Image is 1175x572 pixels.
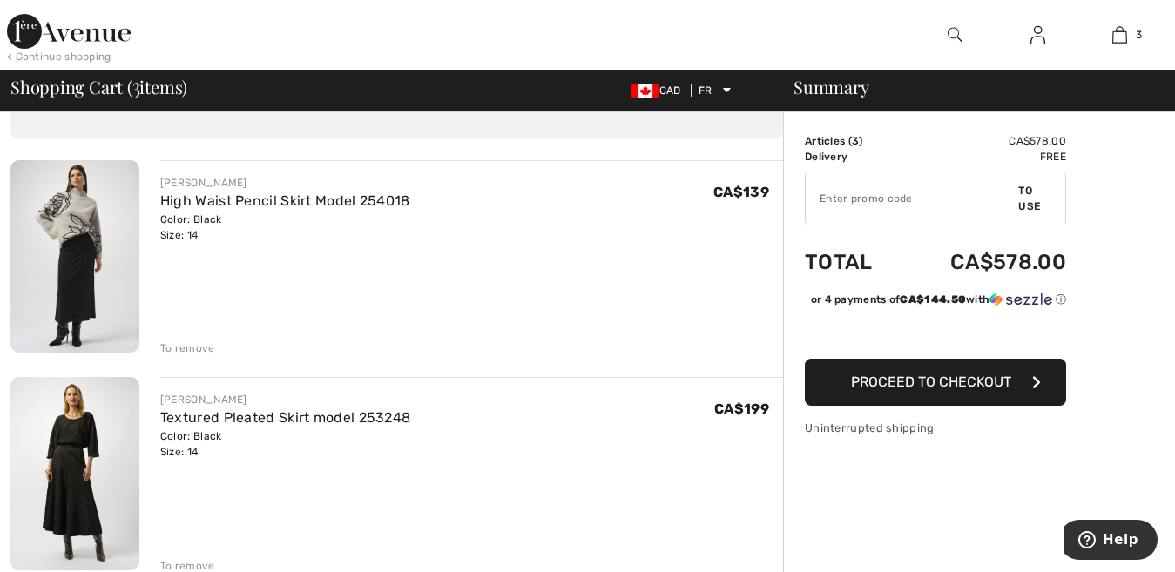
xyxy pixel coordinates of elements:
font: To remove [160,342,215,354]
font: 3 [1136,29,1142,41]
img: My information [1030,24,1045,45]
img: High Waist Pencil Skirt Model 254018 [10,160,139,353]
font: Proceed to checkout [851,373,1011,390]
font: To remove [160,560,215,572]
font: CA$144.50 [900,293,966,306]
font: Total [805,250,873,274]
img: Canadian Dollar [631,84,659,98]
a: Log in [1016,24,1059,46]
font: ⓘ [1056,293,1066,306]
img: Textured Pleated Skirt model 253248 [10,377,139,569]
font: CAD [659,84,681,97]
font: with [966,293,989,306]
img: research [948,24,962,45]
img: 1st Avenue [7,14,131,49]
font: Color: Black [160,430,222,442]
font: CA$199 [714,400,769,417]
font: Size: 14 [160,446,198,458]
iframe: Opens a widget where you can find more information [1064,520,1158,563]
img: My cart [1112,24,1127,45]
font: Color: Black [160,213,222,225]
font: 3 [132,70,140,100]
a: 3 [1080,24,1160,45]
a: Textured Pleated Skirt model 253248 [160,409,411,426]
button: Proceed to checkout [805,359,1066,406]
font: ) [859,135,862,147]
font: To use [1018,185,1040,212]
font: FR [699,84,712,97]
font: Summary [793,75,868,98]
font: [PERSON_NAME] [160,177,247,189]
font: or 4 payments of [811,293,901,306]
font: Delivery [805,151,847,163]
font: Articles ( [805,135,852,147]
font: < Continue shopping [7,50,111,63]
font: Free [1040,151,1066,163]
font: CA$139 [713,184,769,200]
font: 3 [852,135,859,147]
iframe: PayPal-paypal [805,313,1066,353]
font: [PERSON_NAME] [160,394,247,406]
font: Size: 14 [160,229,198,241]
font: items) [139,75,187,98]
div: or 4 payments ofCA$144.50withSezzle Click to learn more about Sezzle [805,292,1066,313]
font: Shopping Cart ( [10,75,132,98]
font: CA$578.00 [1009,135,1066,147]
font: CA$578.00 [950,250,1066,274]
input: Promo code [806,172,1018,225]
font: Uninterrupted shipping [805,421,935,434]
a: High Waist Pencil Skirt Model 254018 [160,192,410,209]
img: Sezzle [989,292,1052,307]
